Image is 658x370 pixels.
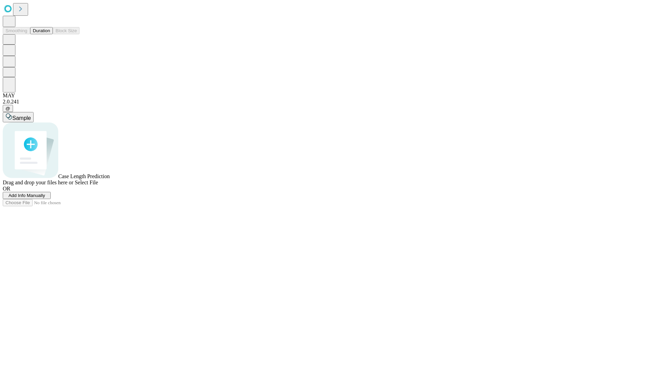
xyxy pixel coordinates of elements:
[5,106,10,111] span: @
[3,180,73,185] span: Drag and drop your files here or
[12,115,31,121] span: Sample
[3,27,30,34] button: Smoothing
[3,186,10,192] span: OR
[3,112,34,122] button: Sample
[3,192,51,199] button: Add Info Manually
[53,27,80,34] button: Block Size
[30,27,53,34] button: Duration
[75,180,98,185] span: Select File
[3,92,655,99] div: MAY
[3,99,655,105] div: 2.0.241
[9,193,45,198] span: Add Info Manually
[3,105,13,112] button: @
[58,173,110,179] span: Case Length Prediction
